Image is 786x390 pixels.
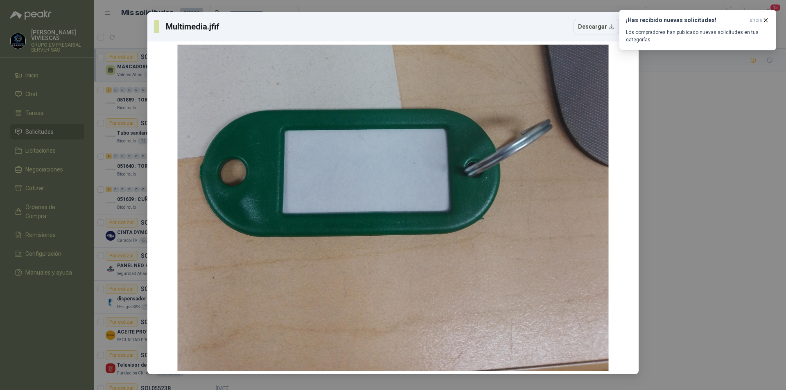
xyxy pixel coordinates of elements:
button: Descargar [574,19,619,34]
h3: Multimedia.jfif [166,20,221,33]
p: Los compradores han publicado nuevas solicitudes en tus categorías. [626,29,769,43]
span: ahora [750,17,763,24]
h3: ¡Has recibido nuevas solicitudes! [626,17,746,24]
button: ¡Has recibido nuevas solicitudes!ahora Los compradores han publicado nuevas solicitudes en tus ca... [619,10,776,50]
